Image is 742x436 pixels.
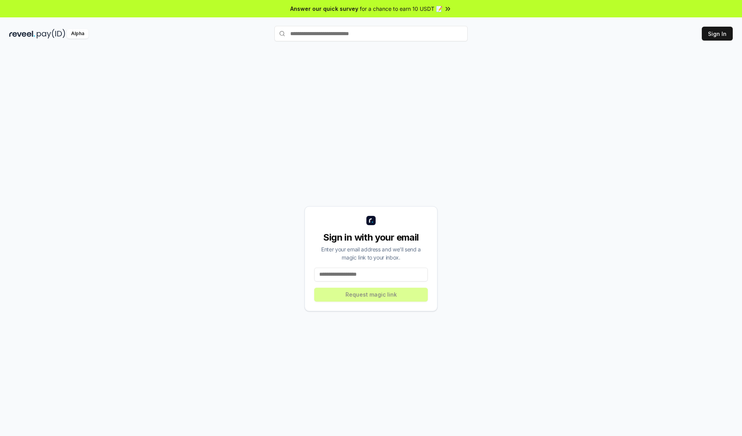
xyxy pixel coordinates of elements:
button: Sign In [702,27,733,41]
img: pay_id [37,29,65,39]
span: Answer our quick survey [290,5,358,13]
img: logo_small [366,216,376,225]
img: reveel_dark [9,29,35,39]
div: Alpha [67,29,88,39]
div: Sign in with your email [314,231,428,244]
span: for a chance to earn 10 USDT 📝 [360,5,442,13]
div: Enter your email address and we’ll send a magic link to your inbox. [314,245,428,261]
